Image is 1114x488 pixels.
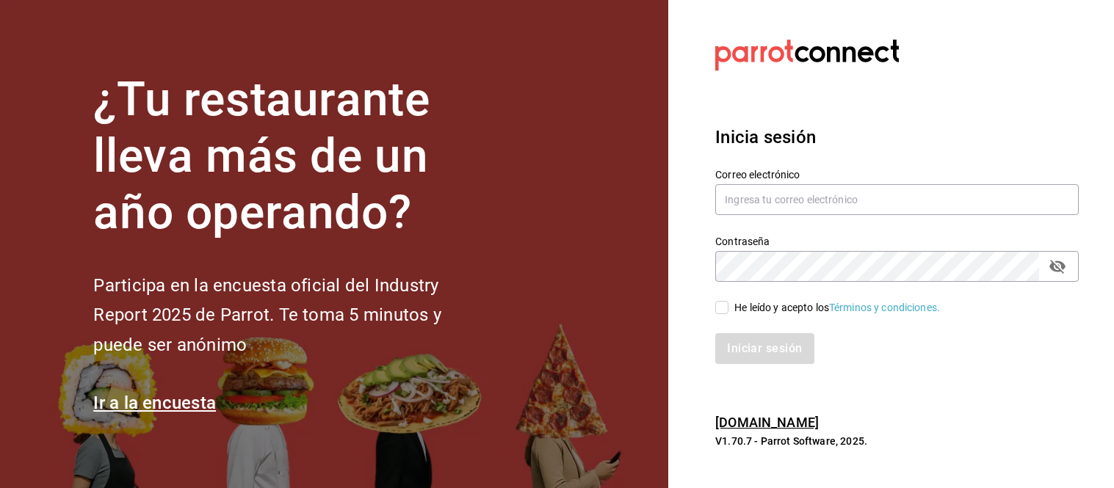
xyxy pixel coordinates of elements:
input: Ingresa tu correo electrónico [715,184,1079,215]
div: He leído y acepto los [734,300,940,316]
a: Términos y condiciones. [829,302,940,313]
h1: ¿Tu restaurante lleva más de un año operando? [93,72,490,241]
a: Ir a la encuesta [93,393,216,413]
a: [DOMAIN_NAME] [715,415,819,430]
label: Correo electrónico [715,170,1079,180]
button: passwordField [1045,254,1070,279]
label: Contraseña [715,236,1079,247]
h3: Inicia sesión [715,124,1079,150]
p: V1.70.7 - Parrot Software, 2025. [715,434,1079,448]
h2: Participa en la encuesta oficial del Industry Report 2025 de Parrot. Te toma 5 minutos y puede se... [93,271,490,360]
